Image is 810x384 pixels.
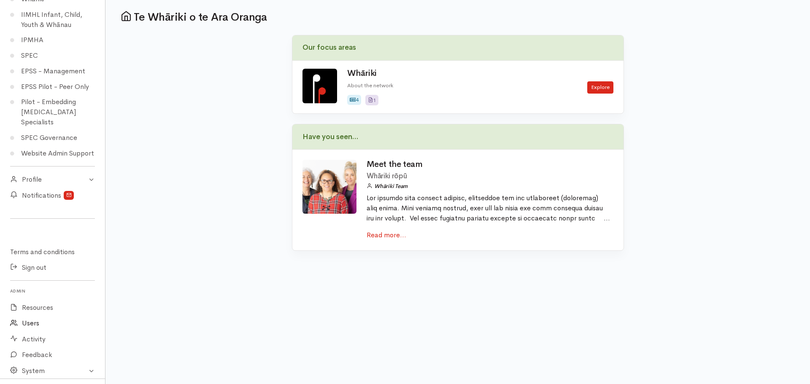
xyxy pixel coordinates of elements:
[367,231,406,239] a: Read more...
[292,35,624,61] div: Our focus areas
[10,286,95,296] h6: Admin
[587,81,613,94] a: Explore
[302,69,337,103] img: Whariki%20Icon_Icon_Tile.png
[347,68,377,78] a: Whāriki
[121,10,795,24] h1: Te Whāriki o te Ara Oranga
[36,224,70,234] iframe: LinkedIn Embedded Content
[292,124,624,150] div: Have you seen...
